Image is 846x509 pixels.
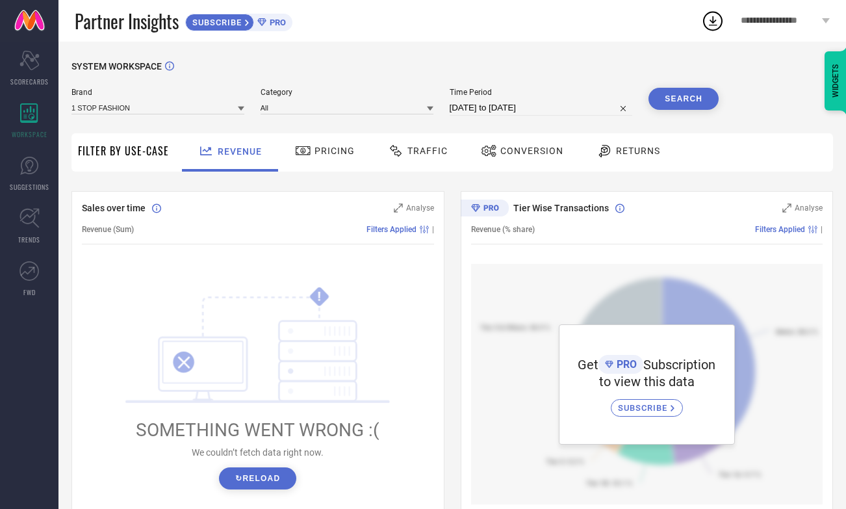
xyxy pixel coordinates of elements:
span: Filters Applied [366,225,417,234]
span: Get [578,357,598,372]
div: Open download list [701,9,724,33]
span: Revenue (Sum) [82,225,134,234]
span: to view this data [599,374,695,389]
a: SUBSCRIBE [611,389,683,417]
button: Search [648,88,719,110]
span: Returns [616,146,660,156]
span: Conversion [500,146,563,156]
input: Select time period [450,100,633,116]
span: Traffic [407,146,448,156]
span: SUGGESTIONS [10,182,49,192]
span: SUBSCRIBE [186,18,245,27]
tspan: ! [318,289,321,304]
span: | [432,225,434,234]
span: Analyse [795,203,823,213]
span: FWD [23,287,36,297]
span: TRENDS [18,235,40,244]
span: Time Period [450,88,633,97]
span: Subscription [643,357,715,372]
span: Pricing [314,146,355,156]
span: Category [261,88,433,97]
span: SCORECARDS [10,77,49,86]
span: PRO [613,358,637,371]
span: Revenue (% share) [471,225,535,234]
button: ↻Reload [219,467,296,489]
span: Revenue [218,146,262,157]
span: WORKSPACE [12,129,47,139]
span: Analyse [406,203,434,213]
span: Filters Applied [755,225,805,234]
svg: Zoom [782,203,791,213]
span: SYSTEM WORKSPACE [71,61,162,72]
span: Sales over time [82,203,146,213]
div: Premium [461,200,509,219]
span: PRO [266,18,286,27]
span: We couldn’t fetch data right now. [192,447,324,458]
span: Partner Insights [75,8,179,34]
span: Tier Wise Transactions [513,203,609,213]
span: | [821,225,823,234]
svg: Zoom [394,203,403,213]
span: SUBSCRIBE [618,403,671,413]
span: Filter By Use-Case [78,143,169,159]
a: SUBSCRIBEPRO [185,10,292,31]
span: SOMETHING WENT WRONG :( [136,419,379,441]
span: Brand [71,88,244,97]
